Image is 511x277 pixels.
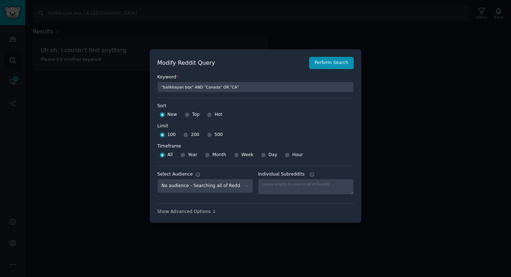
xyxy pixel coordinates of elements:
label: Individual Subreddits [258,171,354,178]
span: Year [188,152,197,158]
button: Perform Search [309,57,354,69]
span: 100 [167,132,176,138]
span: New [167,112,177,118]
span: Week [241,152,254,158]
span: All [167,152,173,158]
span: Hour [292,152,303,158]
label: Keyword [157,74,354,81]
span: 500 [214,132,223,138]
label: Sort [157,103,354,109]
span: Hot [214,112,222,118]
h2: Modify Reddit Query [157,59,305,68]
span: Month [212,152,226,158]
span: Top [192,112,200,118]
div: Select Audience [157,171,193,178]
div: Limit [157,123,168,130]
input: Keyword to search on Reddit [157,82,354,92]
span: Day [268,152,277,158]
span: 200 [191,132,199,138]
div: Show Advanced Options ↓ [157,209,354,215]
label: Timeframe [157,141,354,150]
